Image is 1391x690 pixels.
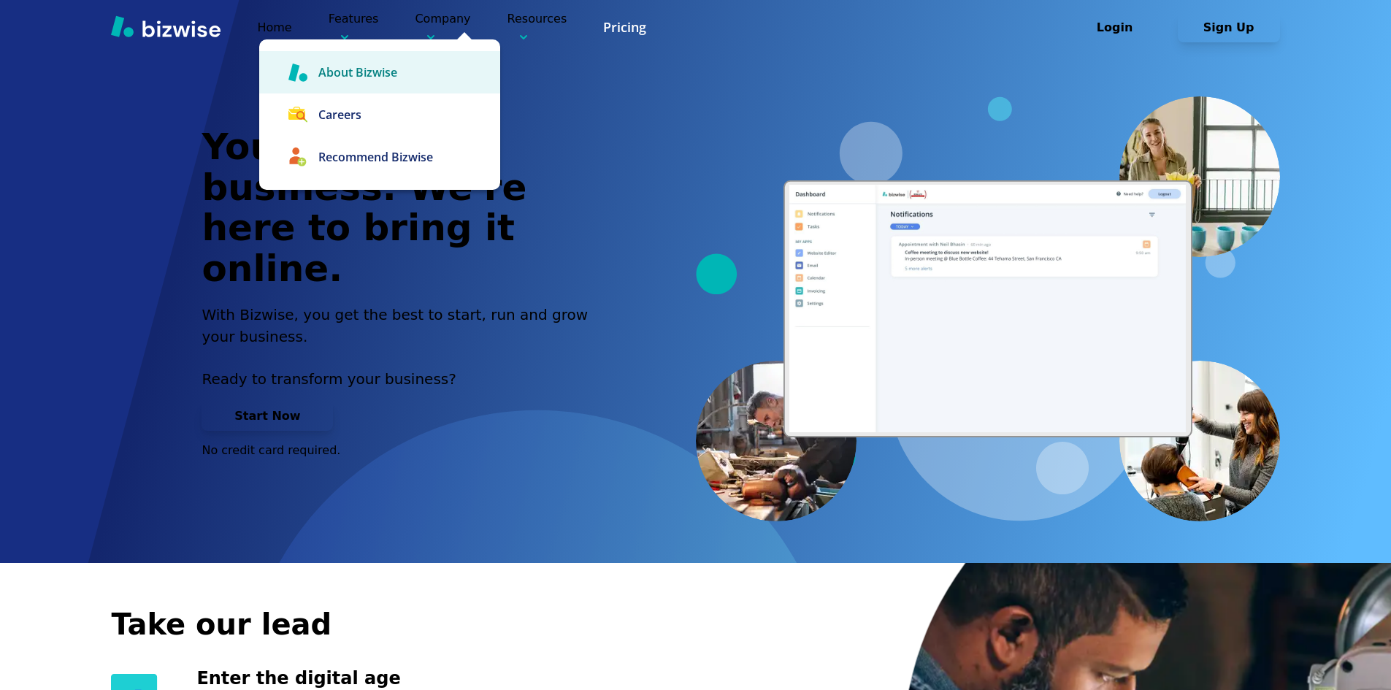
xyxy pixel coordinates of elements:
[415,10,470,45] p: Company
[1178,13,1280,42] button: Sign Up
[259,93,500,136] a: Careers
[202,304,605,348] h2: With Bizwise, you get the best to start, run and grow your business.
[202,402,333,431] button: Start Now
[111,15,221,37] img: Bizwise Logo
[507,10,567,45] p: Resources
[202,368,605,390] p: Ready to transform your business?
[1064,20,1178,34] a: Login
[111,605,1206,644] h2: Take our lead
[1178,20,1280,34] a: Sign Up
[202,442,605,459] p: No credit card required.
[259,136,500,178] a: Recommend Bizwise
[329,10,379,45] p: Features
[257,20,291,34] a: Home
[1064,13,1166,42] button: Login
[202,127,605,289] h1: You have a business. We're here to bring it online.
[202,409,333,423] a: Start Now
[259,51,500,93] a: About Bizwise
[603,18,646,37] a: Pricing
